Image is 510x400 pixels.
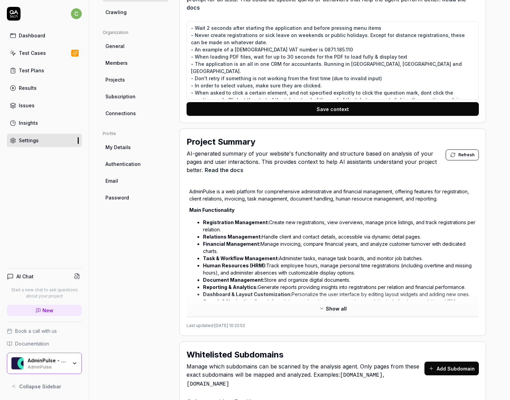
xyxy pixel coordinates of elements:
[458,152,474,158] span: Refresh
[15,327,57,335] span: Book a call with us
[203,283,476,291] li: Generate reports providing insights into registrations per relation and financial performance.
[105,160,141,168] span: Authentication
[7,287,82,299] p: Start a new chat to ask questions about your project
[7,340,82,347] a: Documentation
[71,8,82,19] span: c
[19,84,37,92] div: Results
[103,73,168,86] a: Projects
[203,233,476,240] li: Handle client and contact details, accessible via dynamic detail pages.
[19,137,39,144] div: Settings
[103,158,168,170] a: Authentication
[7,46,82,60] a: Test Cases
[7,29,82,42] a: Dashboard
[28,364,67,369] div: AdminPulse
[340,372,383,378] code: [DOMAIN_NAME]
[203,241,260,247] strong: Financial Management:
[19,102,35,109] div: Issues
[105,43,125,50] span: General
[315,303,351,314] button: Show all
[28,357,67,364] div: AdminPulse - 0475.384.429
[7,353,82,374] button: AdminPulse - 0475.384.429 LogoAdminPulse - 0475.384.429AdminPulse
[103,141,168,154] a: My Details
[203,298,476,312] li: Search for relations and navigate across various modules including home, relations, HRM, document...
[424,362,479,375] button: Add Subdomain
[42,307,53,314] span: New
[103,57,168,69] a: Members
[203,219,476,233] li: Create new registrations, view overviews, manage price listings, and track registrations per rela...
[7,64,82,77] a: Test Plans
[203,262,476,276] li: Track employee hours, manage personal time registrations (including overtime and missing hours), ...
[103,191,168,204] a: Password
[7,116,82,130] a: Insights
[105,93,136,100] span: Subscription
[203,299,254,304] strong: Search & Navigation:
[7,99,82,112] a: Issues
[187,149,446,174] span: AI-generated summary of your website's functionality and structure based on analysis of your page...
[7,327,82,335] a: Book a call with us
[103,174,168,187] a: Email
[189,188,476,202] p: AdminPulse is a web platform for comprehensive administrative and financial management, offering ...
[103,6,168,19] a: Crawling
[103,131,168,137] div: Profile
[19,67,44,74] div: Test Plans
[203,219,269,225] strong: Registration Management:
[19,383,61,390] span: Collapse Sidebar
[203,255,279,261] strong: Task & Workflow Management:
[19,49,46,57] div: Test Cases
[105,194,129,201] span: Password
[446,149,479,160] button: Refresh
[105,177,118,184] span: Email
[105,9,127,16] span: Crawling
[7,305,82,316] a: New
[105,59,128,66] span: Members
[7,81,82,95] a: Results
[205,167,243,173] a: Read the docs
[19,32,45,39] div: Dashboard
[103,90,168,103] a: Subscription
[7,134,82,147] a: Settings
[203,276,476,283] li: Store and organize digital documents.
[103,29,168,36] div: Organization
[105,76,125,83] span: Projects
[187,136,255,148] h2: Project Summary
[7,379,82,393] button: Collapse Sidebar
[105,144,131,151] span: My Details
[203,240,476,255] li: Manage invoicing, compare financial years, and analyze customer turnover with dedicated charts.
[187,349,283,361] h2: Whitelisted Subdomains
[203,277,264,283] strong: Document Management:
[105,110,136,117] span: Connections
[203,263,266,268] strong: Human Resources (HRM):
[187,102,479,116] button: Save context
[187,381,229,387] code: [DOMAIN_NAME]
[19,119,38,126] div: Insights
[189,206,476,214] h3: Main Functionality
[187,362,424,388] span: Manage which subdomains can be scanned by the analysis agent. Only pages from these exact subdoma...
[203,291,292,297] strong: Dashboard & Layout Customization:
[203,284,258,290] strong: Reporting & Analytics:
[71,7,82,21] button: c
[203,291,476,298] li: Personalize the user interface by editing layout widgets and adding new ones.
[16,273,34,280] h4: AI Chat
[11,357,24,369] img: AdminPulse - 0475.384.429 Logo
[203,255,476,262] li: Administer tasks, manage task boards, and monitor job batches.
[103,40,168,52] a: General
[326,305,347,312] span: Show all
[187,317,479,329] div: Last updated: [DATE] 10:22:52
[203,234,262,240] strong: Relations Management:
[103,107,168,120] a: Connections
[15,340,49,347] span: Documentation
